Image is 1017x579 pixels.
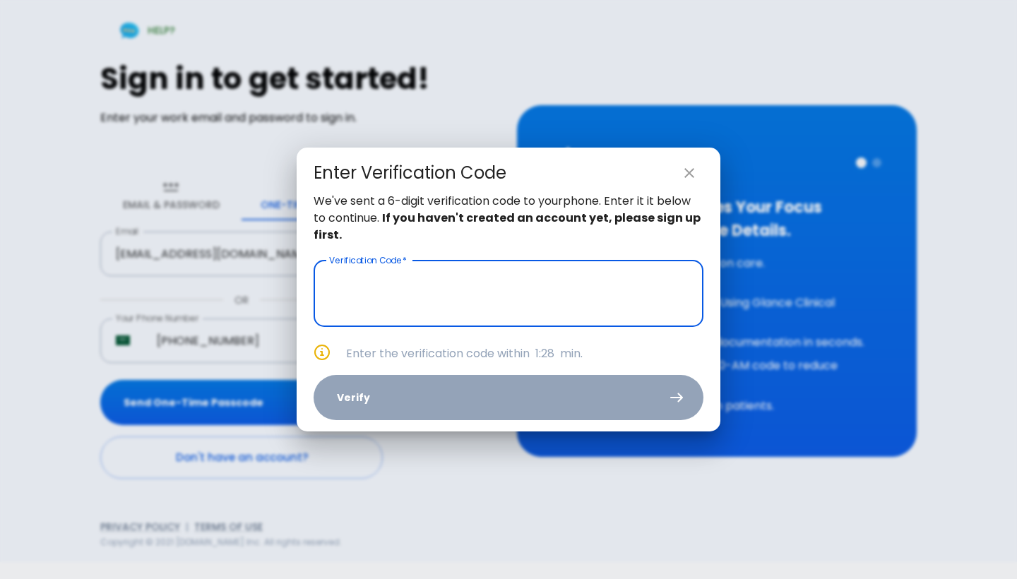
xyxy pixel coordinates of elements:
[535,345,554,362] span: 1:28
[675,159,703,187] button: close
[346,345,703,362] p: Enter the verification code within min.
[314,193,703,244] p: We've sent a 6-digit verification code to your phone . Enter it it below to continue.
[314,162,506,184] div: Enter Verification Code
[314,210,701,243] strong: If you haven't created an account yet, please sign up first.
